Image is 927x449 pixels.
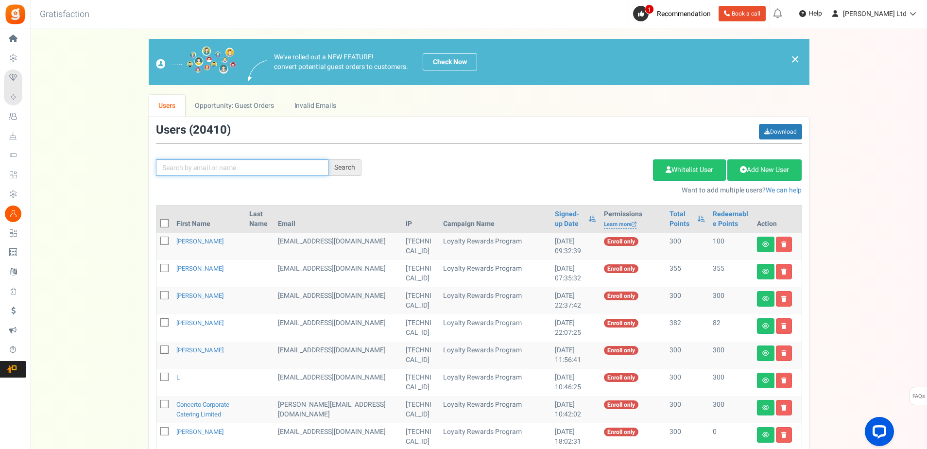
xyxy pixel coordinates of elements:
[604,264,638,273] span: Enroll only
[274,396,402,423] td: General
[176,237,223,246] a: [PERSON_NAME]
[709,260,753,287] td: 355
[176,318,223,328] a: [PERSON_NAME]
[713,209,749,229] a: Redeemable Points
[274,314,402,342] td: General
[781,378,787,383] i: Delete user
[762,269,769,275] i: View details
[669,209,692,229] a: Total Points
[172,206,245,233] th: First Name
[29,5,100,24] h3: Gratisfaction
[791,53,800,65] a: ×
[666,233,709,260] td: 300
[666,260,709,287] td: 355
[439,206,551,233] th: Campaign Name
[439,369,551,396] td: Loyalty Rewards Program
[423,53,477,70] a: Check Now
[633,6,715,21] a: 1 Recommendation
[604,373,638,382] span: Enroll only
[402,206,439,233] th: IP
[439,233,551,260] td: Loyalty Rewards Program
[781,323,787,329] i: Delete user
[781,432,787,438] i: Delete user
[551,260,600,287] td: [DATE] 07:35:32
[600,206,666,233] th: Permissions
[551,314,600,342] td: [DATE] 22:07:25
[176,264,223,273] a: [PERSON_NAME]
[248,60,267,81] img: images
[284,95,346,117] a: Invalid Emails
[402,260,439,287] td: [TECHNICAL_ID]
[274,369,402,396] td: ONLINE TRADE ACCOUNT 5%
[149,95,186,117] a: Users
[604,428,638,436] span: Enroll only
[402,342,439,369] td: [TECHNICAL_ID]
[402,314,439,342] td: [TECHNICAL_ID]
[709,369,753,396] td: 300
[274,342,402,369] td: General
[762,242,769,247] i: View details
[439,342,551,369] td: Loyalty Rewards Program
[156,159,328,176] input: Search by email or name
[176,373,180,382] a: L
[555,209,584,229] a: Signed-up Date
[604,319,638,328] span: Enroll only
[781,405,787,411] i: Delete user
[781,350,787,356] i: Delete user
[604,400,638,409] span: Enroll only
[766,185,802,195] a: We can help
[402,396,439,423] td: [TECHNICAL_ID]
[274,287,402,314] td: General
[245,206,275,233] th: Last Name
[762,350,769,356] i: View details
[274,52,408,72] p: We've rolled out a NEW FEATURE! convert potential guest orders to customers.
[709,287,753,314] td: 300
[604,292,638,300] span: Enroll only
[666,342,709,369] td: 300
[762,378,769,383] i: View details
[604,237,638,246] span: Enroll only
[551,369,600,396] td: [DATE] 10:46:25
[657,9,711,19] span: Recommendation
[666,314,709,342] td: 382
[753,206,802,233] th: Action
[762,296,769,302] i: View details
[666,287,709,314] td: 300
[781,269,787,275] i: Delete user
[176,400,229,419] a: Concerto Corporate Catering Limited
[806,9,822,18] span: Help
[176,291,223,300] a: [PERSON_NAME]
[645,4,654,14] span: 1
[709,233,753,260] td: 100
[185,95,284,117] a: Opportunity: Guest Orders
[666,369,709,396] td: 300
[402,233,439,260] td: [TECHNICAL_ID]
[762,323,769,329] i: View details
[781,242,787,247] i: Delete user
[274,233,402,260] td: General
[795,6,826,21] a: Help
[759,124,802,139] a: Download
[376,186,802,195] p: Want to add multiple users?
[274,206,402,233] th: Email
[604,221,636,229] a: Learn more
[4,3,26,25] img: Gratisfaction
[402,287,439,314] td: [TECHNICAL_ID]
[551,287,600,314] td: [DATE] 22:37:42
[912,387,925,406] span: FAQs
[176,427,223,436] a: [PERSON_NAME]
[551,233,600,260] td: [DATE] 09:32:39
[709,314,753,342] td: 82
[328,159,361,176] div: Search
[439,314,551,342] td: Loyalty Rewards Program
[781,296,787,302] i: Delete user
[402,369,439,396] td: [TECHNICAL_ID]
[439,260,551,287] td: Loyalty Rewards Program
[439,396,551,423] td: Loyalty Rewards Program
[762,405,769,411] i: View details
[439,287,551,314] td: Loyalty Rewards Program
[274,260,402,287] td: [EMAIL_ADDRESS][DOMAIN_NAME]
[156,124,231,137] h3: Users ( )
[193,121,227,138] span: 20410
